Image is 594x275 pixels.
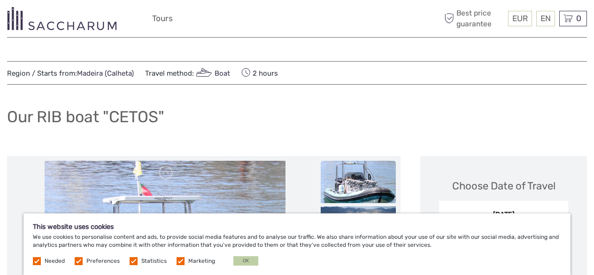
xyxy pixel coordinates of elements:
[188,257,215,265] label: Marketing
[141,257,167,265] label: Statistics
[512,14,528,23] span: EUR
[241,66,278,79] span: 2 hours
[321,206,396,257] img: f6501c8ad38c4b8d9e9ebe213cde2097.png
[145,66,230,79] span: Travel method:
[233,256,258,266] button: OK
[442,8,506,29] span: Best price guarantee
[7,7,116,30] img: 3281-7c2c6769-d4eb-44b0-bed6-48b5ed3f104e_logo_small.png
[452,179,555,193] div: Choose Date of Travel
[439,210,568,220] div: [DATE]
[7,107,164,126] h1: Our RIB boat "CETOS"
[33,223,561,231] h5: This website uses cookies
[536,11,555,26] div: EN
[152,12,173,25] a: Tours
[7,69,134,79] span: Region / Starts from:
[575,14,583,23] span: 0
[23,213,571,275] div: We use cookies to personalise content and ads, to provide social media features and to analyse ou...
[321,161,396,203] img: 2a268d54ef8f4163a2902ad6c661e7d6_slider_thumbnail.jpg
[77,69,134,78] a: Madeira (Calheta)
[194,69,230,78] a: Boat
[45,257,65,265] label: Needed
[86,257,120,265] label: Preferences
